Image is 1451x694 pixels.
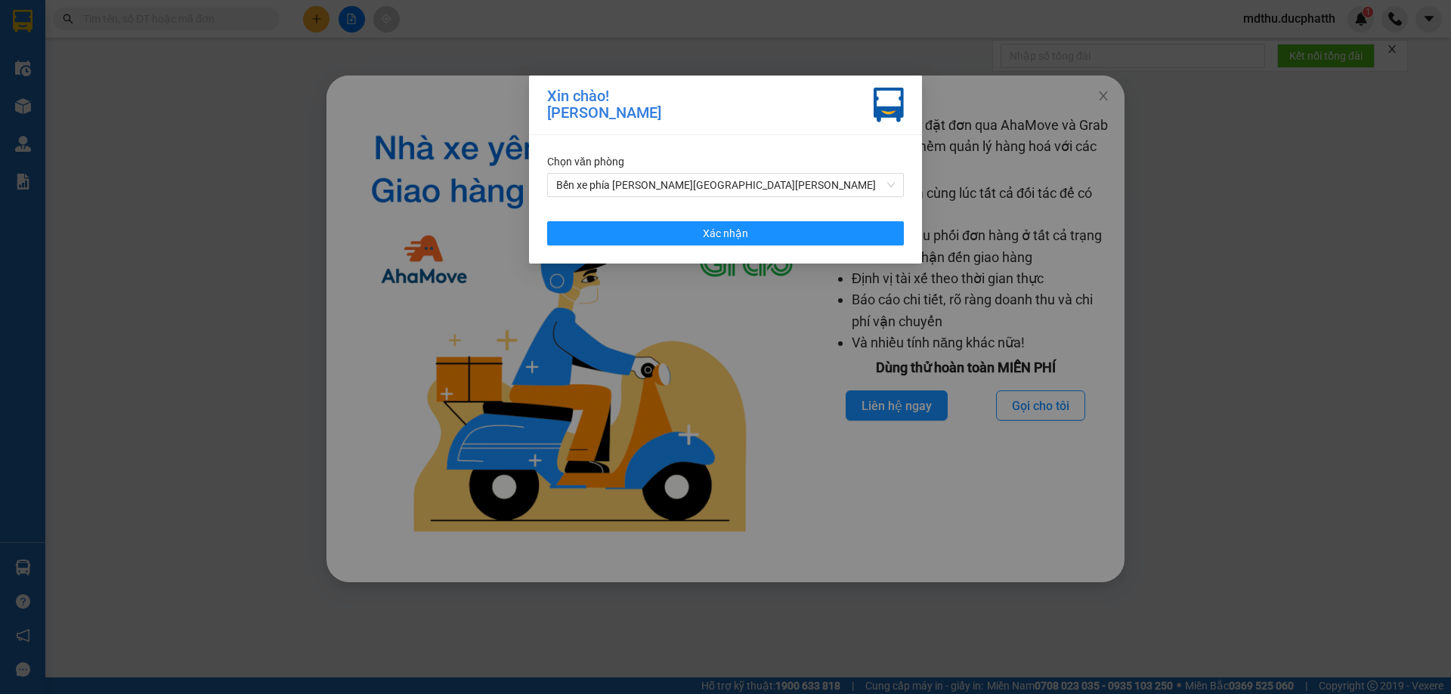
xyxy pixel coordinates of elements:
[703,225,748,242] span: Xác nhận
[547,221,904,245] button: Xác nhận
[556,174,895,196] span: Bến xe phía Tây Thanh Hóa
[874,88,904,122] img: vxr-icon
[547,88,661,122] div: Xin chào! [PERSON_NAME]
[547,153,904,170] div: Chọn văn phòng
